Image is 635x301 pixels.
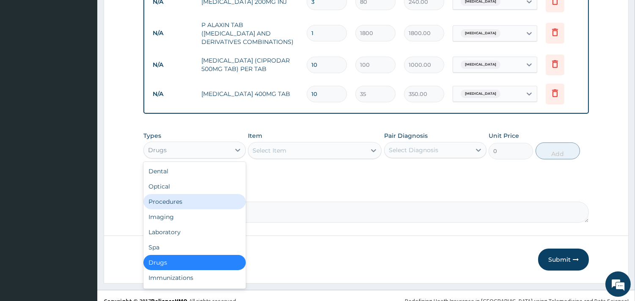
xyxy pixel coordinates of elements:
div: Drugs [148,146,167,154]
td: N/A [148,86,197,102]
div: Immunizations [143,270,246,285]
button: Add [536,142,580,159]
div: Chat with us now [44,47,142,58]
label: Comment [143,190,589,197]
td: [MEDICAL_DATA] 400MG TAB [197,85,302,102]
label: Types [143,132,161,140]
button: Submit [538,249,589,271]
span: [MEDICAL_DATA] [461,29,500,38]
div: Drugs [143,255,246,270]
span: [MEDICAL_DATA] [461,60,500,69]
div: Dental [143,164,246,179]
label: Pair Diagnosis [384,131,428,140]
div: Procedures [143,194,246,209]
td: N/A [148,25,197,41]
div: Others [143,285,246,301]
span: [MEDICAL_DATA] [461,90,500,98]
td: N/A [148,57,197,73]
label: Item [248,131,262,140]
div: Select Item [253,146,286,155]
div: Imaging [143,209,246,224]
span: We're online! [49,94,117,180]
div: Optical [143,179,246,194]
label: Unit Price [489,131,519,140]
div: Spa [143,240,246,255]
td: P ALAXIN TAB ([MEDICAL_DATA] AND DERIVATIVES COMBINATIONS) [197,16,302,50]
td: [MEDICAL_DATA] (CIPRODAR 500MG TAB) PER TAB [197,52,302,77]
div: Minimize live chat window [139,4,159,25]
div: Select Diagnosis [389,146,438,154]
textarea: Type your message and hit 'Enter' [4,206,161,236]
div: Laboratory [143,224,246,240]
img: d_794563401_company_1708531726252_794563401 [16,42,34,63]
